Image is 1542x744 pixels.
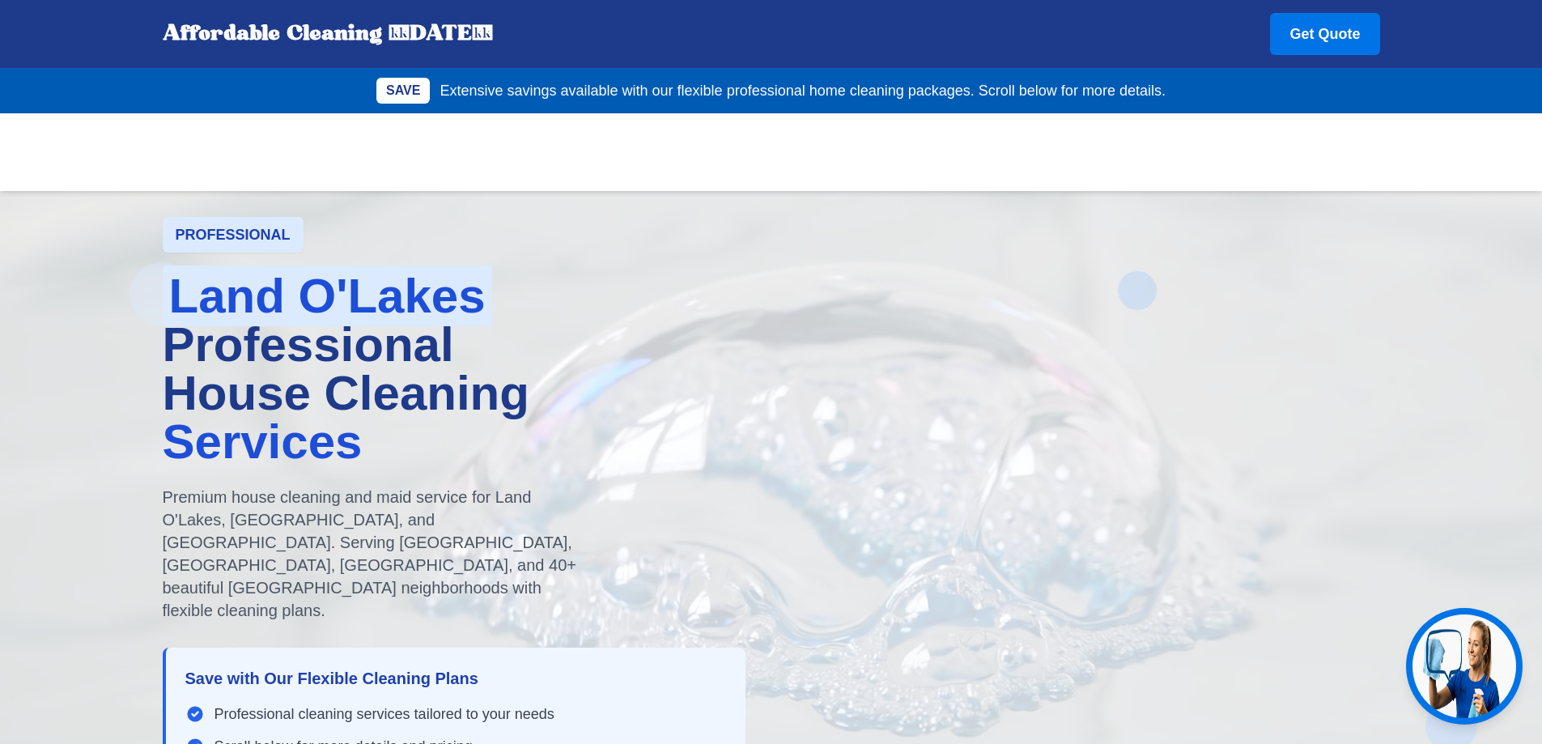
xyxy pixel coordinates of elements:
span: Land O'Lakes [163,266,492,326]
p: Extensive savings available with our flexible professional home cleaning packages. Scroll below f... [440,79,1165,102]
img: Jen [1412,614,1516,718]
span: Professional cleaning services tailored to your needs [215,703,554,725]
h1: Professional House Cleaning [163,272,746,466]
button: Get help from Jen [1406,608,1523,725]
p: Premium house cleaning and maid service for Land O'Lakes, [GEOGRAPHIC_DATA], and [GEOGRAPHIC_DATA... [163,486,577,622]
h3: Save with Our Flexible Cleaning Plans [185,667,726,690]
span: Services [163,415,363,469]
div: Affordable Cleaning [DATE] [163,21,493,47]
div: SAVE [376,78,430,104]
div: PROFESSIONAL [163,217,304,253]
a: Get Quote [1270,13,1379,55]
